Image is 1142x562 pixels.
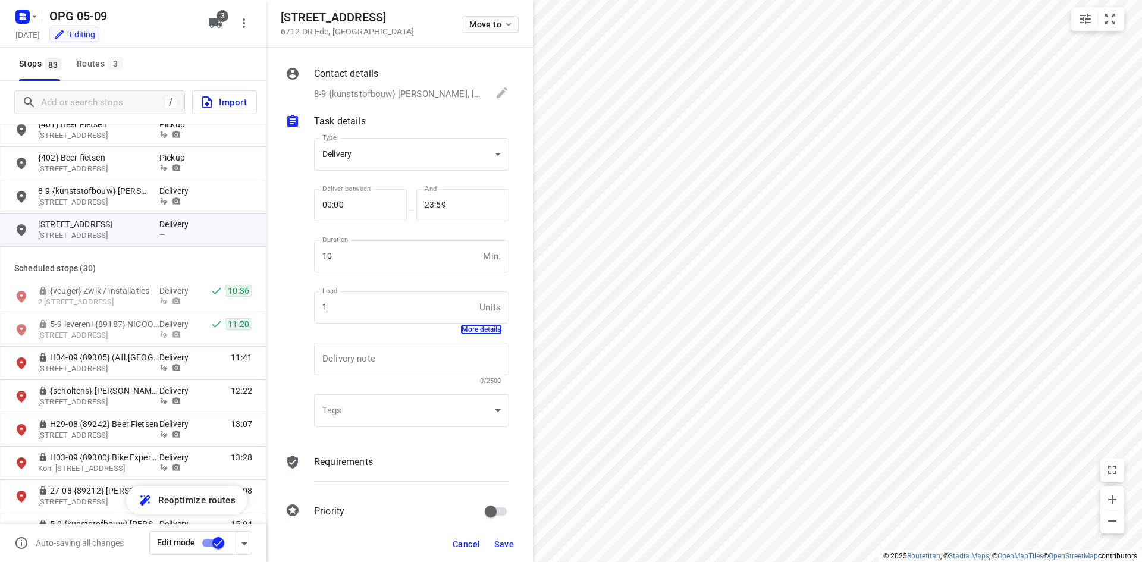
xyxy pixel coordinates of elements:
[57,140,504,152] p: [STREET_ADDRESS]
[50,385,159,397] p: {scholtens} [PERSON_NAME]
[159,118,195,130] p: Pickup
[211,285,222,297] svg: Done
[483,250,501,263] p: Min.
[462,16,519,33] button: Move to
[57,307,504,319] p: Brialmontstraat 22, Venlo
[57,274,504,285] p: Hoffsche Str., [GEOGRAPHIC_DATA]
[57,428,504,440] p: [301143NL.1] [PERSON_NAME]
[314,87,484,101] p: 8-9 {kunststofbouw} [PERSON_NAME], [PHONE_NUMBER], [EMAIL_ADDRESS][DOMAIN_NAME]
[57,440,504,452] p: Rubdelstraat 10, Noorbeek
[281,11,414,24] h5: [STREET_ADDRESS]
[185,90,257,114] a: Import
[453,539,480,549] span: Cancel
[159,518,195,530] p: Delivery
[50,518,159,530] p: 5-9 {kunststofbouw} Van oud naar goud
[285,114,509,131] div: Task details
[38,363,148,375] p: [STREET_ADDRESS]
[126,486,247,514] button: Reoptimize routes
[14,38,1128,52] p: Driver: [PERSON_NAME]
[159,351,195,363] p: Delivery
[514,429,727,441] p: Delivery
[1099,368,1121,379] span: 13:22
[33,134,39,146] div: 1
[231,418,252,430] span: 13:07
[1099,301,1121,313] span: 12:36
[159,218,195,230] p: Delivery
[1099,134,1121,146] span: 09:10
[33,268,39,279] div: 5
[38,463,148,475] p: Kon. Julianalaan 104, 2274JM, Voorburg, NL
[1099,334,1121,346] span: 12:57
[322,149,490,160] div: Delivery
[57,174,504,186] p: Beggelderveldweg 11, Dinxperlo
[57,473,504,485] p: [STREET_ADDRESS]
[50,318,159,330] p: 5-9 leveren! {89187} NICOOZ Tweewielers
[949,552,989,560] a: Stadia Maps
[211,318,222,330] svg: Done
[514,230,727,241] p: Delivery
[1098,7,1122,31] button: Fit zoom
[1099,234,1121,246] span: 11:32
[237,535,252,550] div: Driver app settings
[57,107,604,119] p: [GEOGRAPHIC_DATA], [GEOGRAPHIC_DATA]
[285,455,509,491] div: Requirements
[514,296,727,308] p: Delivery
[225,285,252,297] span: 10:36
[57,228,504,240] p: [29277DE-HPL.1] Katharina Strack
[50,285,159,297] p: {veuger} Zwik / installaties
[883,552,1137,560] li: © 2025 , © , © © contributors
[57,373,504,385] p: [STREET_ADDRESS]
[159,451,195,463] p: Delivery
[159,318,195,330] p: Delivery
[57,240,504,252] p: Dienststraße 18, Oberhausen
[14,67,1128,86] h6: RE 2 - AUTO
[314,394,509,427] div: ​
[200,95,247,110] span: Import
[38,330,148,341] p: [STREET_ADDRESS]
[314,504,344,519] p: Priority
[1099,434,1121,446] span: 15:18
[57,262,504,274] p: [354486DE.1] thyssenkrupp Steel Eur
[33,301,39,312] div: 6
[38,152,148,164] p: {402} Beer fietsen
[314,67,378,81] p: Contact details
[469,20,513,29] span: Move to
[490,533,519,555] button: Save
[38,397,148,408] p: 38 Schoolstraat, 2202HJ, Noordwijk, NL
[38,185,148,197] p: 8-9 {kunststofbouw} [PERSON_NAME]
[620,507,1121,519] p: Completion time
[50,485,159,497] p: 27-08 {89212} Janwillem Bodegraven
[54,29,95,40] div: You are currently in edit mode.
[225,318,252,330] span: 11:20
[514,196,727,208] p: Delivery
[1099,201,1121,213] span: 11:01
[1099,168,1121,180] span: 10:15
[45,7,199,26] h5: OPG 05-09
[314,138,509,171] div: Delivery
[159,230,165,239] span: —
[192,90,257,114] button: Import
[314,114,366,128] p: Task details
[620,95,1121,106] span: 08:00
[31,434,42,445] div: 10
[41,93,164,112] input: Add or search stops
[19,56,65,71] span: Stops
[495,86,509,100] svg: Edit
[31,467,42,479] div: 11
[157,538,195,547] span: Edit mode
[480,377,501,385] span: 0/2500
[479,301,501,315] p: Units
[159,385,195,397] p: Delivery
[38,218,148,230] p: [STREET_ADDRESS]
[159,418,195,430] p: Delivery
[620,108,1121,120] p: Departure time
[1099,401,1121,413] span: 14:20
[1049,552,1098,560] a: OpenStreetMap
[57,495,604,507] p: 8 Morsestraat
[108,57,123,69] span: 3
[57,407,504,419] p: Kloosterveldstraat 3, Sint Joost
[285,67,509,102] div: Contact details8-9 {kunststofbouw} [PERSON_NAME], [PHONE_NUMBER], [EMAIL_ADDRESS][DOMAIN_NAME]
[38,164,148,175] p: 31 Weimarstraat, 2562 GP, Den Haag, NL
[281,27,414,36] p: 6712 DR Ede , [GEOGRAPHIC_DATA]
[57,328,504,340] p: [301713NL.1] Inkoop Hombergh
